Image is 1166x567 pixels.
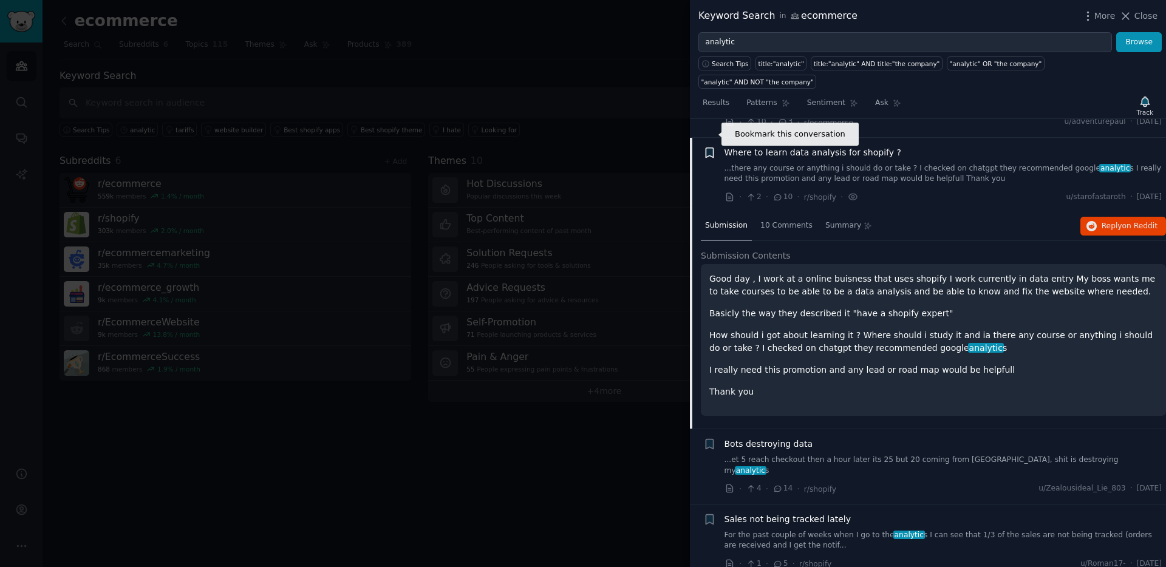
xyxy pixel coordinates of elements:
a: Bots destroying data [724,438,813,450]
span: Patterns [746,98,777,109]
a: Where to learn data analysis for shopify ? [724,146,901,159]
span: 2 [746,192,761,203]
span: · [766,483,768,495]
span: analytic [1099,164,1131,172]
a: Sentiment [803,93,862,118]
button: Track [1133,93,1157,118]
div: Track [1137,108,1153,117]
span: · [1130,117,1133,127]
div: Keyword Search ecommerce [698,8,857,24]
span: Close [1134,10,1157,22]
button: More [1082,10,1116,22]
a: For the past couple of weeks when I go to theanalytics I can see that 1/3 of the sales are not be... [724,530,1162,551]
div: "analytic" AND NOT "the company" [701,78,814,86]
span: 3 [777,117,793,127]
span: r/shopify [804,485,836,494]
span: · [739,191,742,203]
button: Replyon Reddit [1080,217,1166,236]
div: "analytic" OR "the company" [949,59,1042,68]
span: analytic [735,466,766,475]
button: Search Tips [698,56,751,70]
span: · [1130,192,1133,203]
span: u/adventurepaul [1065,117,1126,127]
span: [DATE] [1137,192,1162,203]
span: · [766,191,768,203]
a: Sales not being tracked lately [724,513,851,526]
span: in [779,11,786,22]
span: Search Tips [712,59,749,68]
span: Ask [875,98,888,109]
a: Patterns [742,93,794,118]
span: r/shopify [804,193,836,202]
a: title:"analytic" [755,56,806,70]
span: [DATE] [1137,117,1162,127]
p: How should i got about learning it ? Where should i study it and ia there any course or anything ... [709,329,1157,355]
span: analytic [968,343,1004,353]
span: · [771,116,773,129]
span: Sentiment [807,98,845,109]
span: Submission [705,220,748,231]
p: Thank you [709,385,1157,398]
span: 10 [772,192,793,203]
span: · [797,483,799,495]
span: Submission Contents [701,250,791,262]
a: title:"analytic" AND title:"the company" [811,56,943,70]
a: Results [698,93,734,118]
span: · [739,116,742,129]
span: r/ecommerce [804,118,853,127]
a: "analytic" AND NOT "the company" [698,75,816,89]
a: ...there any course or anything i should do or take ? I checked on chatgpt they recommended googl... [724,163,1162,185]
span: · [1130,483,1133,494]
span: 14 [772,483,793,494]
span: u/Zealousideal_Lie_803 [1038,483,1125,494]
span: · [797,116,799,129]
span: Reply [1102,221,1157,232]
p: Good day , I work at a online buisness that uses shopify I work currently in data entry My boss w... [709,273,1157,298]
p: Basicly the way they described it "have a shopify expert" [709,307,1157,320]
span: · [739,483,742,495]
a: "analytic" OR "the company" [947,56,1045,70]
span: [DATE] [1137,483,1162,494]
span: · [797,191,799,203]
a: ...et 5 reach checkout then a hour later its 25 but 20 coming from [GEOGRAPHIC_DATA], shit is des... [724,455,1162,476]
span: 10 Comments [760,220,813,231]
input: Try a keyword related to your business [698,32,1112,53]
button: Browse [1116,32,1162,53]
span: Results [703,98,729,109]
span: 10 [746,117,766,127]
span: · [840,191,843,203]
span: Summary [825,220,861,231]
span: 4 [746,483,761,494]
div: title:"analytic" [759,59,804,68]
span: on Reddit [1122,222,1157,230]
div: title:"analytic" AND title:"the company" [814,59,940,68]
a: Ask [871,93,905,118]
p: I really need this promotion and any lead or road map would be helpfull [709,364,1157,376]
span: More [1094,10,1116,22]
span: analytic [893,531,925,539]
span: u/starofastaroth [1066,192,1125,203]
button: Close [1119,10,1157,22]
